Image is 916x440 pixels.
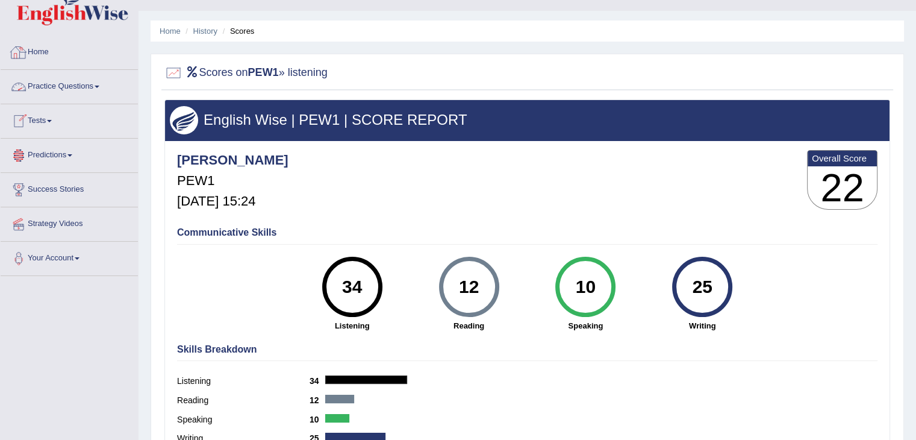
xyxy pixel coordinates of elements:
a: Your Account [1,242,138,272]
li: Scores [220,25,255,37]
div: 25 [681,262,724,312]
div: 34 [330,262,374,312]
strong: Speaking [533,320,638,332]
div: 10 [564,262,608,312]
label: Listening [177,375,310,388]
div: 12 [447,262,491,312]
h2: Scores on » listening [164,64,328,82]
a: History [193,27,217,36]
a: Home [1,36,138,66]
strong: Reading [417,320,522,332]
h4: Skills Breakdown [177,344,877,355]
b: Overall Score [812,153,873,163]
label: Reading [177,394,310,407]
strong: Listening [300,320,405,332]
strong: Writing [650,320,755,332]
h3: English Wise | PEW1 | SCORE REPORT [170,112,885,128]
label: Speaking [177,413,310,426]
a: Tests [1,104,138,134]
h4: [PERSON_NAME] [177,153,288,168]
b: 10 [310,415,325,424]
a: Strategy Videos [1,207,138,237]
h3: 22 [808,166,877,210]
h4: Communicative Skills [177,227,877,238]
b: PEW1 [248,66,279,78]
a: Home [160,27,181,36]
a: Success Stories [1,173,138,203]
b: 34 [310,376,325,386]
b: 12 [310,395,325,405]
h5: [DATE] 15:24 [177,194,288,209]
img: wings.png [170,106,198,134]
a: Predictions [1,139,138,169]
h5: PEW1 [177,174,288,188]
a: Practice Questions [1,70,138,100]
